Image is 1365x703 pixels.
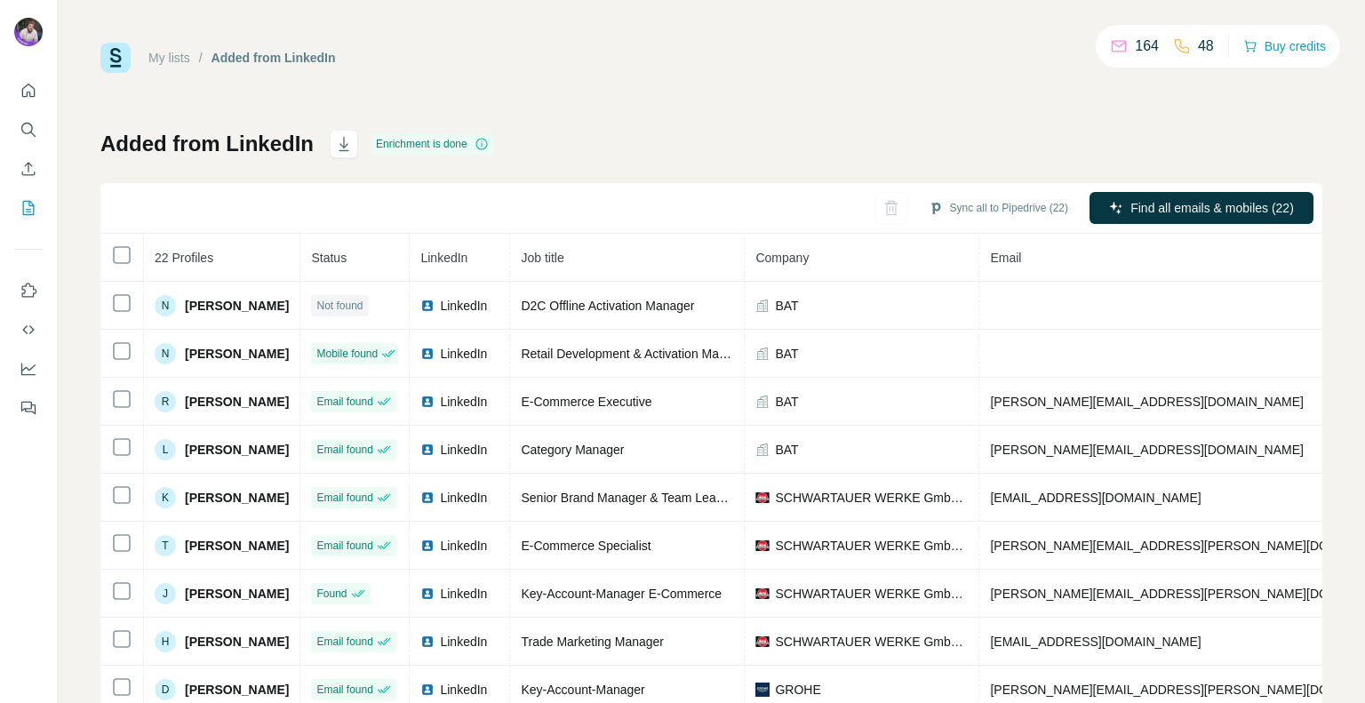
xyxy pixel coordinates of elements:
span: LinkedIn [440,345,487,363]
span: D2C Offline Activation Manager [521,299,694,313]
p: 164 [1135,36,1159,57]
span: Email found [316,490,372,506]
img: Surfe Logo [100,43,131,73]
div: D [155,679,176,700]
img: LinkedIn logo [420,587,435,601]
div: Added from LinkedIn [212,49,336,67]
div: J [155,583,176,604]
span: LinkedIn [440,297,487,315]
img: LinkedIn logo [420,347,435,361]
img: LinkedIn logo [420,683,435,697]
span: [PERSON_NAME] [185,681,289,699]
span: [PERSON_NAME] [185,345,289,363]
button: Buy credits [1243,34,1326,59]
span: Job title [521,251,563,265]
span: LinkedIn [440,633,487,651]
button: Feedback [14,392,43,424]
span: E-Commerce Specialist [521,539,651,553]
div: N [155,295,176,316]
span: Email found [316,394,372,410]
img: LinkedIn logo [420,395,435,409]
h1: Added from LinkedIn [100,130,314,158]
span: Trade Marketing Manager [521,635,664,649]
span: LinkedIn [440,489,487,507]
button: Find all emails & mobiles (22) [1090,192,1313,224]
a: My lists [148,51,190,65]
span: GROHE [775,681,820,699]
button: Quick start [14,75,43,107]
span: Company [755,251,809,265]
span: [PERSON_NAME] [185,633,289,651]
span: Email [990,251,1021,265]
div: K [155,487,176,508]
span: Email found [316,538,372,554]
span: [PERSON_NAME] [185,297,289,315]
span: Found [316,586,347,602]
span: LinkedIn [440,393,487,411]
img: company-logo [755,539,770,553]
span: Email found [316,682,372,698]
span: BAT [775,297,798,315]
p: 48 [1198,36,1214,57]
button: Search [14,114,43,146]
img: company-logo [755,683,770,697]
img: LinkedIn logo [420,443,435,457]
span: Not found [316,298,363,314]
span: [EMAIL_ADDRESS][DOMAIN_NAME] [990,491,1201,505]
div: N [155,343,176,364]
span: BAT [775,393,798,411]
span: [PERSON_NAME] [185,585,289,603]
span: SCHWARTAUER WERKE GmbH & Co. KG [775,585,968,603]
span: [PERSON_NAME] [185,537,289,555]
div: L [155,439,176,460]
img: LinkedIn logo [420,539,435,553]
span: [PERSON_NAME][EMAIL_ADDRESS][DOMAIN_NAME] [990,395,1303,409]
span: Retail Development & Activation Manager [521,347,750,361]
span: SCHWARTAUER WERKE GmbH & Co. KG [775,537,968,555]
span: Email found [316,634,372,650]
span: LinkedIn [440,681,487,699]
button: Use Surfe on LinkedIn [14,275,43,307]
span: [EMAIL_ADDRESS][DOMAIN_NAME] [990,635,1201,649]
div: Enrichment is done [371,133,494,155]
span: Status [311,251,347,265]
div: H [155,631,176,652]
span: Email found [316,442,372,458]
img: company-logo [755,587,770,601]
span: [PERSON_NAME][EMAIL_ADDRESS][DOMAIN_NAME] [990,443,1303,457]
img: company-logo [755,491,770,505]
img: LinkedIn logo [420,491,435,505]
span: SCHWARTAUER WERKE GmbH & Co. KG [775,633,968,651]
button: My lists [14,192,43,224]
button: Dashboard [14,353,43,385]
span: E-Commerce Executive [521,395,651,409]
span: LinkedIn [440,537,487,555]
img: LinkedIn logo [420,299,435,313]
button: Enrich CSV [14,153,43,185]
span: Key-Account-Manager E-Commerce [521,587,722,601]
span: [PERSON_NAME] [185,393,289,411]
span: Category Manager [521,443,624,457]
span: Senior Brand Manager & Team Lead Corny [521,491,759,505]
span: Key-Account-Manager [521,683,644,697]
span: BAT [775,345,798,363]
img: Avatar [14,18,43,46]
span: LinkedIn [440,585,487,603]
div: R [155,391,176,412]
span: BAT [775,441,798,459]
span: [PERSON_NAME] [185,441,289,459]
button: Sync all to Pipedrive (22) [916,195,1081,221]
div: T [155,535,176,556]
img: LinkedIn logo [420,635,435,649]
li: / [199,49,203,67]
span: LinkedIn [420,251,467,265]
span: Mobile found [316,346,378,362]
span: 22 Profiles [155,251,213,265]
span: LinkedIn [440,441,487,459]
span: Find all emails & mobiles (22) [1130,199,1294,217]
button: Use Surfe API [14,314,43,346]
span: SCHWARTAUER WERKE GmbH & Co. KG [775,489,968,507]
span: [PERSON_NAME] [185,489,289,507]
img: company-logo [755,635,770,649]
